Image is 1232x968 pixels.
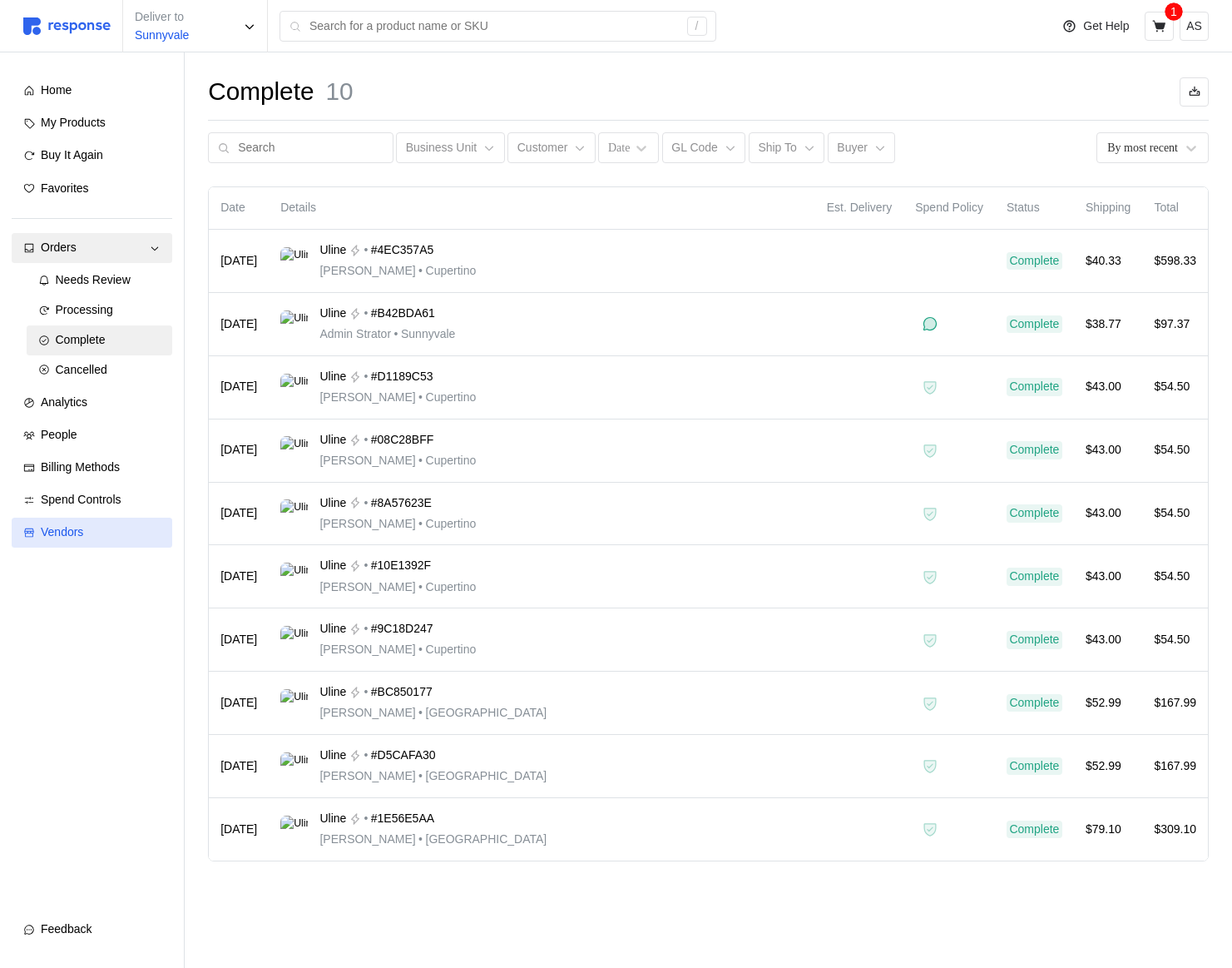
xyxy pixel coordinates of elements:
[1009,252,1059,271] p: Complete
[416,769,426,782] span: •
[56,333,106,346] span: Complete
[41,116,106,129] span: My Products
[41,83,72,97] span: Home
[416,643,426,656] span: •
[27,295,173,325] a: Processing
[41,181,89,195] span: Favorites
[364,620,368,638] p: •
[1154,568,1196,586] p: $54.50
[12,174,172,204] a: Favorites
[220,378,257,396] p: [DATE]
[364,305,368,323] p: •
[662,132,746,164] button: GL Code
[319,431,346,449] span: Uline
[220,631,257,649] p: [DATE]
[319,515,476,534] p: [PERSON_NAME] Cupertino
[1154,378,1196,396] p: $54.50
[1086,631,1131,649] p: $43.00
[416,517,426,530] span: •
[319,452,476,470] p: [PERSON_NAME] Cupertino
[280,689,308,717] img: Uline
[220,504,257,523] p: [DATE]
[319,704,547,722] p: [PERSON_NAME] [GEOGRAPHIC_DATA]
[1007,199,1062,217] p: Status
[280,626,308,653] img: Uline
[27,355,173,385] a: Cancelled
[12,233,172,263] a: Orders
[364,494,368,513] p: •
[280,752,308,780] img: Uline
[309,12,678,42] input: Search for a product name or SKU
[828,132,896,164] button: Buyer
[396,132,505,164] button: Business Unit
[12,141,172,171] a: Buy It Again
[364,683,368,702] p: •
[12,518,172,548] a: Vendors
[41,525,83,539] span: Vendors
[1154,441,1196,459] p: $54.50
[1086,441,1131,459] p: $43.00
[416,580,426,593] span: •
[280,436,308,464] img: Uline
[220,757,257,776] p: [DATE]
[827,199,893,217] p: Est. Delivery
[1086,821,1131,839] p: $79.10
[41,428,77,441] span: People
[319,831,547,849] p: [PERSON_NAME] [GEOGRAPHIC_DATA]
[416,390,426,404] span: •
[220,441,257,459] p: [DATE]
[1009,315,1059,334] p: Complete
[319,767,547,786] p: [PERSON_NAME] [GEOGRAPHIC_DATA]
[280,374,308,401] img: Uline
[41,239,143,257] div: Orders
[364,557,368,575] p: •
[608,139,630,156] div: Date
[1107,139,1178,156] div: By most recent
[27,325,173,355] a: Complete
[1009,757,1059,776] p: Complete
[1086,757,1131,776] p: $52.99
[1086,315,1131,334] p: $38.77
[416,454,426,467] span: •
[280,563,308,590] img: Uline
[1083,17,1129,36] p: Get Help
[391,327,401,340] span: •
[416,832,426,846] span: •
[319,557,346,575] span: Uline
[280,199,803,217] p: Details
[41,493,121,506] span: Spend Controls
[837,139,868,157] p: Buyer
[1154,252,1196,271] p: $598.33
[371,557,431,575] span: #10E1392F
[280,816,308,843] img: Uline
[220,694,257,712] p: [DATE]
[23,17,111,35] img: svg%3e
[41,395,87,409] span: Analytics
[1154,199,1196,217] p: Total
[1154,504,1196,523] p: $54.50
[280,499,308,527] img: Uline
[12,485,172,515] a: Spend Controls
[749,132,824,164] button: Ship To
[41,148,103,161] span: Buy It Again
[1154,821,1196,839] p: $309.10
[1086,252,1131,271] p: $40.33
[1052,11,1139,42] button: Get Help
[319,325,455,344] p: Admin Strator Sunnyvale
[319,262,476,280] p: [PERSON_NAME] Cupertino
[364,810,368,828] p: •
[12,915,172,945] button: Feedback
[319,747,346,765] span: Uline
[12,388,172,418] a: Analytics
[220,821,257,839] p: [DATE]
[220,568,257,586] p: [DATE]
[220,199,257,217] p: Date
[371,241,434,260] span: #4EC357A5
[56,273,131,286] span: Needs Review
[41,460,120,474] span: Billing Methods
[135,8,189,27] p: Deliver to
[220,315,257,334] p: [DATE]
[319,578,476,597] p: [PERSON_NAME] Cupertino
[280,247,308,275] img: Uline
[371,747,436,765] span: #D5CAFA30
